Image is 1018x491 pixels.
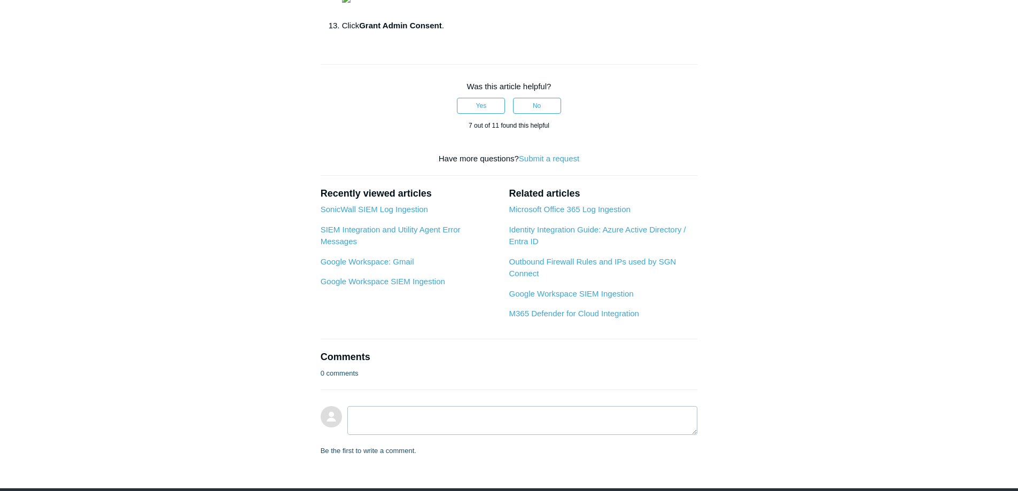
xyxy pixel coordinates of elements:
[519,154,579,163] a: Submit a request
[321,350,698,364] h2: Comments
[321,153,698,165] div: Have more questions?
[321,446,416,456] p: Be the first to write a comment.
[509,205,630,214] a: Microsoft Office 365 Log Ingestion
[509,257,676,278] a: Outbound Firewall Rules and IPs used by SGN Connect
[321,186,499,201] h2: Recently viewed articles
[321,225,461,246] a: SIEM Integration and Utility Agent Error Messages
[509,186,697,201] h2: Related articles
[509,289,633,298] a: Google Workspace SIEM Ingestion
[321,277,445,286] a: Google Workspace SIEM Ingestion
[347,406,698,435] textarea: Add your comment
[321,205,428,214] a: SonicWall SIEM Log Ingestion
[321,368,359,379] p: 0 comments
[321,257,414,266] a: Google Workspace: Gmail
[467,82,551,91] span: Was this article helpful?
[342,19,698,32] li: Click .
[509,309,639,318] a: M365 Defender for Cloud Integration
[359,21,441,30] strong: Grant Admin Consent
[513,98,561,114] button: This article was not helpful
[509,225,686,246] a: Identity Integration Guide: Azure Active Directory / Entra ID
[457,98,505,114] button: This article was helpful
[469,122,549,129] span: 7 out of 11 found this helpful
